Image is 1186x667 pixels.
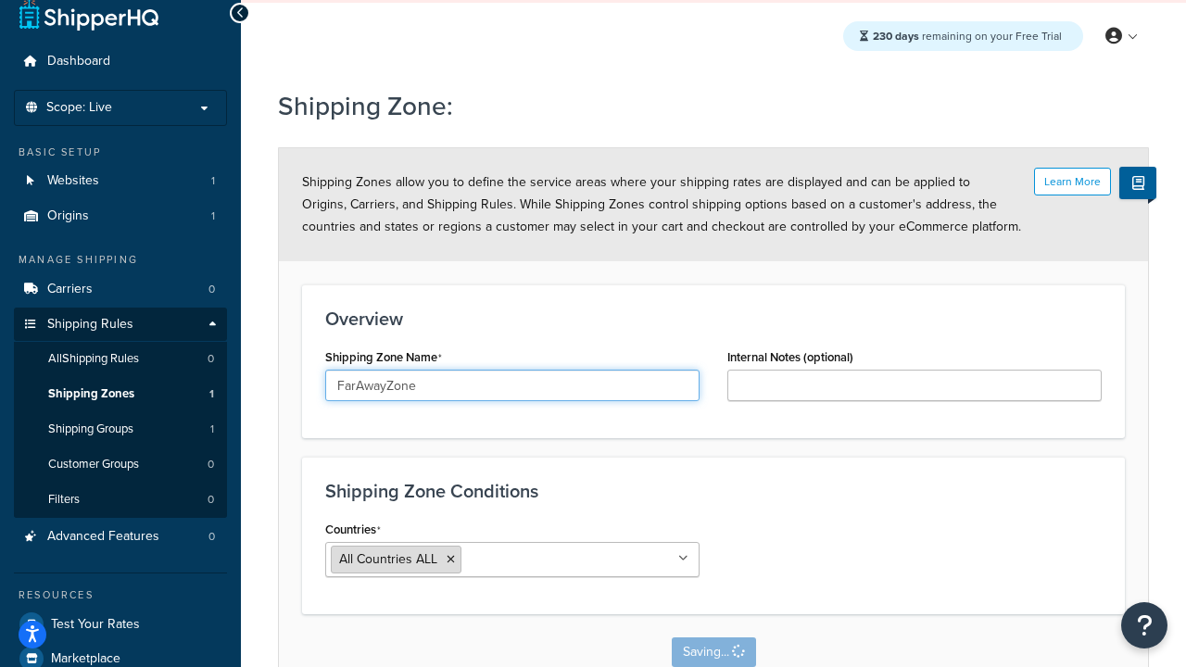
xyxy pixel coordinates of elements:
[14,308,227,519] li: Shipping Rules
[208,529,215,545] span: 0
[208,351,214,367] span: 0
[325,481,1102,501] h3: Shipping Zone Conditions
[51,651,120,667] span: Marketplace
[14,587,227,603] div: Resources
[873,28,919,44] strong: 230 days
[14,145,227,160] div: Basic Setup
[14,164,227,198] li: Websites
[208,457,214,472] span: 0
[208,282,215,297] span: 0
[210,422,214,437] span: 1
[14,377,227,411] li: Shipping Zones
[47,208,89,224] span: Origins
[47,54,110,69] span: Dashboard
[325,350,442,365] label: Shipping Zone Name
[14,308,227,342] a: Shipping Rules
[46,100,112,116] span: Scope: Live
[14,412,227,447] li: Shipping Groups
[1119,167,1156,199] button: Show Help Docs
[208,492,214,508] span: 0
[48,457,139,472] span: Customer Groups
[47,317,133,333] span: Shipping Rules
[727,350,853,364] label: Internal Notes (optional)
[873,28,1062,44] span: remaining on your Free Trial
[339,549,437,569] span: All Countries ALL
[48,422,133,437] span: Shipping Groups
[14,412,227,447] a: Shipping Groups1
[14,342,227,376] a: AllShipping Rules0
[302,172,1021,236] span: Shipping Zones allow you to define the service areas where your shipping rates are displayed and ...
[14,377,227,411] a: Shipping Zones1
[14,447,227,482] a: Customer Groups0
[51,617,140,633] span: Test Your Rates
[1034,168,1111,195] button: Learn More
[278,88,1126,124] h1: Shipping Zone:
[48,386,134,402] span: Shipping Zones
[1121,602,1167,648] button: Open Resource Center
[325,522,381,537] label: Countries
[14,520,227,554] a: Advanced Features0
[14,164,227,198] a: Websites1
[14,520,227,554] li: Advanced Features
[14,199,227,233] li: Origins
[47,529,159,545] span: Advanced Features
[14,44,227,79] a: Dashboard
[47,282,93,297] span: Carriers
[14,272,227,307] a: Carriers0
[48,492,80,508] span: Filters
[211,208,215,224] span: 1
[325,308,1102,329] h3: Overview
[14,272,227,307] li: Carriers
[14,447,227,482] li: Customer Groups
[14,608,227,641] a: Test Your Rates
[14,483,227,517] a: Filters0
[211,173,215,189] span: 1
[14,252,227,268] div: Manage Shipping
[47,173,99,189] span: Websites
[14,483,227,517] li: Filters
[209,386,214,402] span: 1
[48,351,139,367] span: All Shipping Rules
[14,199,227,233] a: Origins1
